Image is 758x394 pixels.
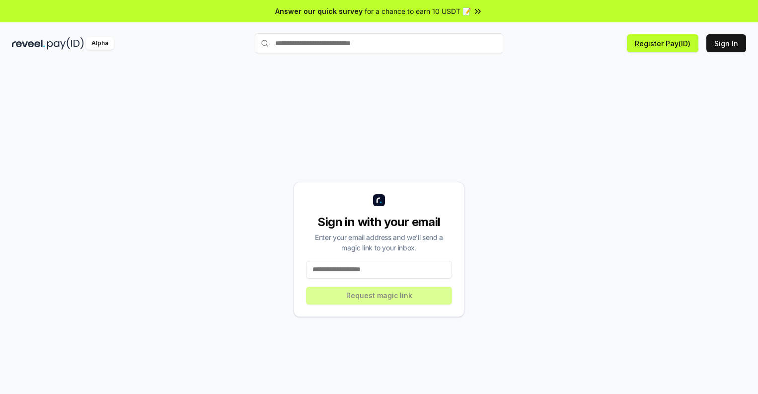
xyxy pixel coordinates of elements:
div: Sign in with your email [306,214,452,230]
button: Sign In [706,34,746,52]
button: Register Pay(ID) [627,34,698,52]
span: for a chance to earn 10 USDT 📝 [365,6,471,16]
div: Enter your email address and we’ll send a magic link to your inbox. [306,232,452,253]
span: Answer our quick survey [275,6,363,16]
img: reveel_dark [12,37,45,50]
img: logo_small [373,194,385,206]
div: Alpha [86,37,114,50]
img: pay_id [47,37,84,50]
